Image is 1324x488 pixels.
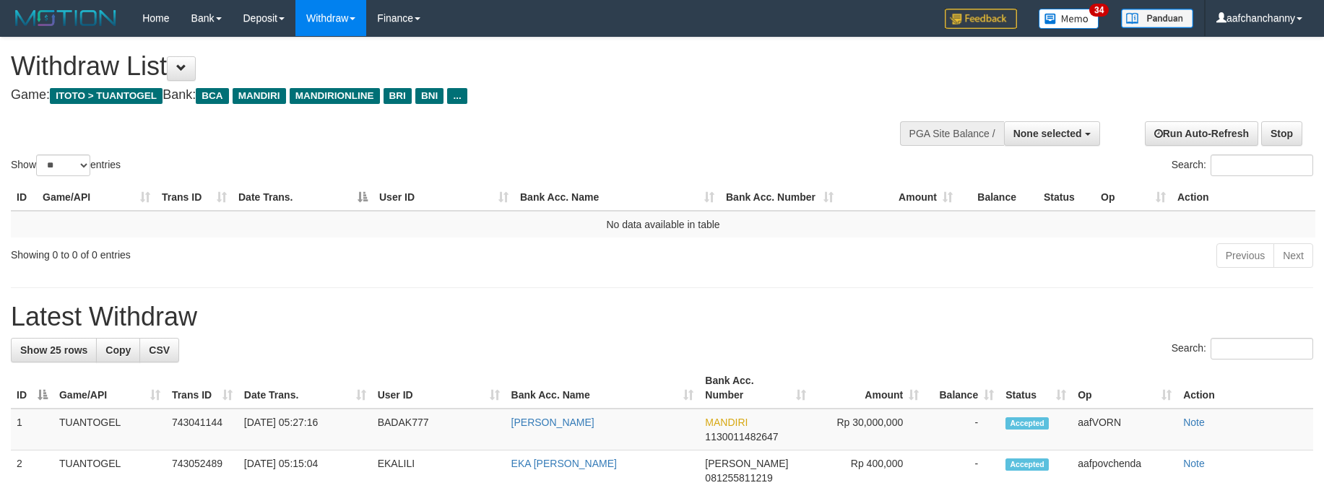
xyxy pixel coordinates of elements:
td: 743041144 [166,409,238,450]
td: BADAK777 [372,409,506,450]
th: Game/API: activate to sort column ascending [53,367,166,409]
th: Status [1038,184,1095,211]
th: Bank Acc. Name: activate to sort column ascending [506,367,700,409]
a: Stop [1261,121,1302,146]
a: Next [1273,243,1313,268]
img: panduan.png [1121,9,1193,28]
th: Balance: activate to sort column ascending [925,367,1000,409]
span: Show 25 rows [20,344,87,356]
span: BNI [415,88,444,104]
th: Balance [959,184,1038,211]
th: User ID: activate to sort column ascending [373,184,514,211]
td: - [925,409,1000,450]
th: Action [1172,184,1315,211]
a: EKA [PERSON_NAME] [511,458,617,469]
span: ITOTO > TUANTOGEL [50,88,163,104]
div: Showing 0 to 0 of 0 entries [11,242,541,262]
th: Op: activate to sort column ascending [1072,367,1177,409]
span: Copy 1130011482647 to clipboard [705,431,778,443]
th: Date Trans.: activate to sort column ascending [238,367,372,409]
img: MOTION_logo.png [11,7,121,29]
span: Accepted [1005,458,1049,471]
a: Note [1183,417,1205,428]
th: Status: activate to sort column ascending [1000,367,1072,409]
td: aafVORN [1072,409,1177,450]
div: PGA Site Balance / [900,121,1004,146]
span: Copy 081255811219 to clipboard [705,472,772,484]
th: Amount: activate to sort column ascending [839,184,959,211]
span: 34 [1089,4,1109,17]
span: MANDIRI [705,417,748,428]
span: CSV [149,344,170,356]
input: Search: [1211,338,1313,360]
img: Feedback.jpg [945,9,1017,29]
span: Copy [105,344,131,356]
th: Date Trans.: activate to sort column descending [233,184,373,211]
th: Trans ID: activate to sort column ascending [166,367,238,409]
input: Search: [1211,154,1313,176]
th: Action [1177,367,1313,409]
span: BRI [384,88,412,104]
th: Game/API: activate to sort column ascending [37,184,156,211]
label: Search: [1172,154,1313,176]
td: Rp 30,000,000 [812,409,925,450]
span: [PERSON_NAME] [705,458,788,469]
th: Bank Acc. Name: activate to sort column ascending [514,184,720,211]
span: MANDIRIONLINE [290,88,380,104]
th: ID [11,184,37,211]
a: Show 25 rows [11,338,97,362]
img: Button%20Memo.svg [1039,9,1099,29]
span: Accepted [1005,417,1049,430]
th: User ID: activate to sort column ascending [372,367,506,409]
th: Op: activate to sort column ascending [1095,184,1172,211]
a: Previous [1216,243,1274,268]
a: [PERSON_NAME] [511,417,594,428]
td: 1 [11,409,53,450]
td: TUANTOGEL [53,409,166,450]
th: Bank Acc. Number: activate to sort column ascending [720,184,839,211]
th: Bank Acc. Number: activate to sort column ascending [699,367,812,409]
td: [DATE] 05:27:16 [238,409,372,450]
h1: Withdraw List [11,52,868,81]
th: ID: activate to sort column descending [11,367,53,409]
span: ... [447,88,467,104]
span: BCA [196,88,228,104]
h4: Game: Bank: [11,88,868,103]
a: CSV [139,338,179,362]
label: Show entries [11,154,121,176]
th: Amount: activate to sort column ascending [812,367,925,409]
label: Search: [1172,338,1313,360]
h1: Latest Withdraw [11,302,1313,331]
th: Trans ID: activate to sort column ascending [156,184,233,211]
a: Run Auto-Refresh [1145,121,1258,146]
select: Showentries [36,154,90,176]
span: MANDIRI [233,88,286,104]
button: None selected [1004,121,1100,146]
span: None selected [1013,128,1082,139]
a: Note [1183,458,1205,469]
td: No data available in table [11,211,1315,238]
a: Copy [96,338,140,362]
